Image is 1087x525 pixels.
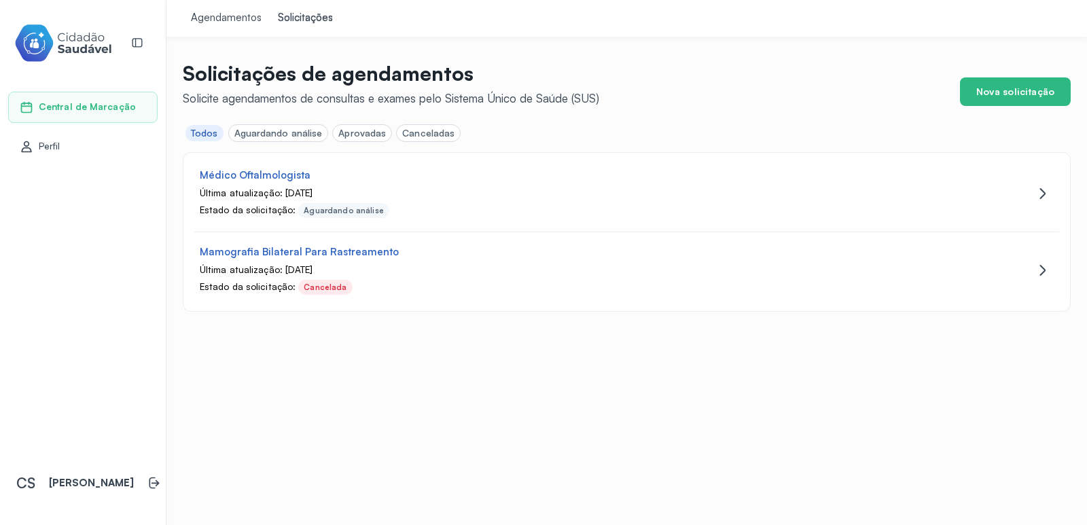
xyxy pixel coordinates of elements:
[200,204,296,218] div: Estado da solicitação:
[200,246,399,259] div: Mamografia Bilateral Para Rastreamento
[278,12,333,25] div: Solicitações
[16,474,35,492] span: CS
[183,61,599,86] p: Solicitações de agendamentos
[20,101,146,114] a: Central de Marcação
[14,22,112,65] img: cidadao-saudavel-filled-logo.svg
[200,169,310,182] div: Médico Oftalmologista
[402,128,455,139] div: Canceladas
[20,140,146,153] a: Perfil
[200,187,935,199] div: Última atualização: [DATE]
[960,77,1071,106] button: Nova solicitação
[234,128,323,139] div: Aguardando análise
[39,101,136,113] span: Central de Marcação
[183,91,599,105] div: Solicite agendamentos de consultas e exames pelo Sistema Único de Saúde (SUS)
[39,141,60,152] span: Perfil
[304,283,346,292] div: Cancelada
[191,12,262,25] div: Agendamentos
[200,264,935,276] div: Última atualização: [DATE]
[200,281,296,295] div: Estado da solicitação:
[191,128,218,139] div: Todos
[304,206,384,215] div: Aguardando análise
[338,128,386,139] div: Aprovadas
[49,477,134,490] p: [PERSON_NAME]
